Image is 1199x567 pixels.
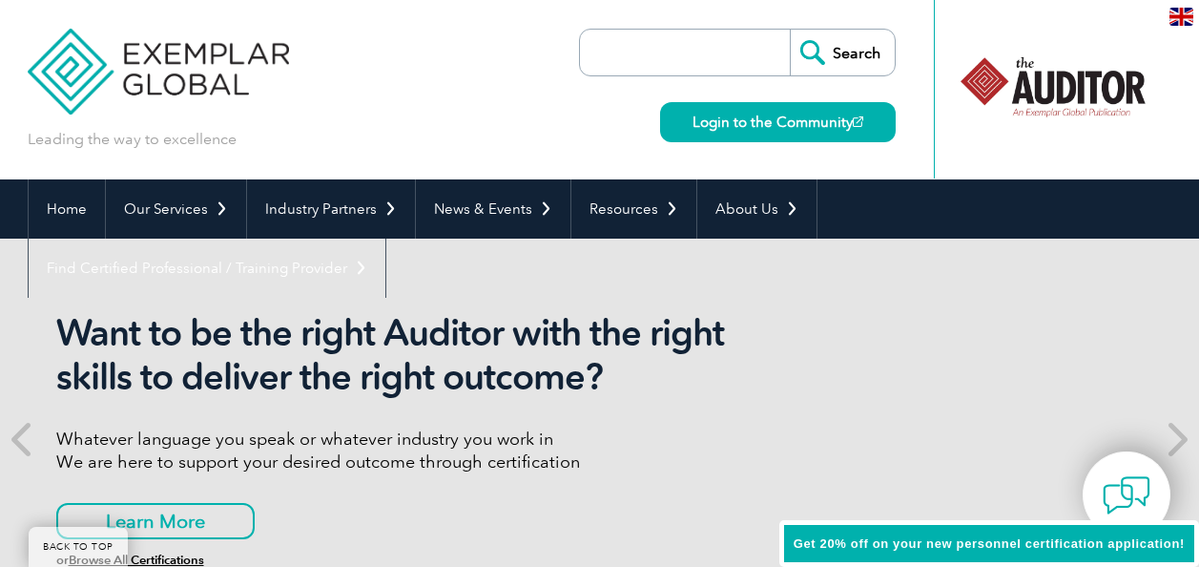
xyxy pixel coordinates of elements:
a: About Us [697,179,817,239]
a: Resources [571,179,696,239]
img: en [1169,8,1193,26]
input: Search [790,30,895,75]
h2: Want to be the right Auditor with the right skills to deliver the right outcome? [56,311,772,399]
a: BACK TO TOP [29,527,128,567]
p: Whatever language you speak or whatever industry you work in We are here to support your desired ... [56,428,772,473]
h6: or [56,554,772,567]
a: News & Events [416,179,570,239]
a: Find Certified Professional / Training Provider [29,239,385,298]
img: contact-chat.png [1103,472,1150,519]
a: Learn More [56,503,255,539]
p: Leading the way to excellence [28,129,237,150]
a: Login to the Community [660,102,896,142]
a: Browse All Certifications [69,553,204,567]
a: Industry Partners [247,179,415,239]
a: Our Services [106,179,246,239]
img: open_square.png [853,116,863,127]
a: Home [29,179,105,239]
span: Get 20% off on your new personnel certification application! [794,536,1185,551]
